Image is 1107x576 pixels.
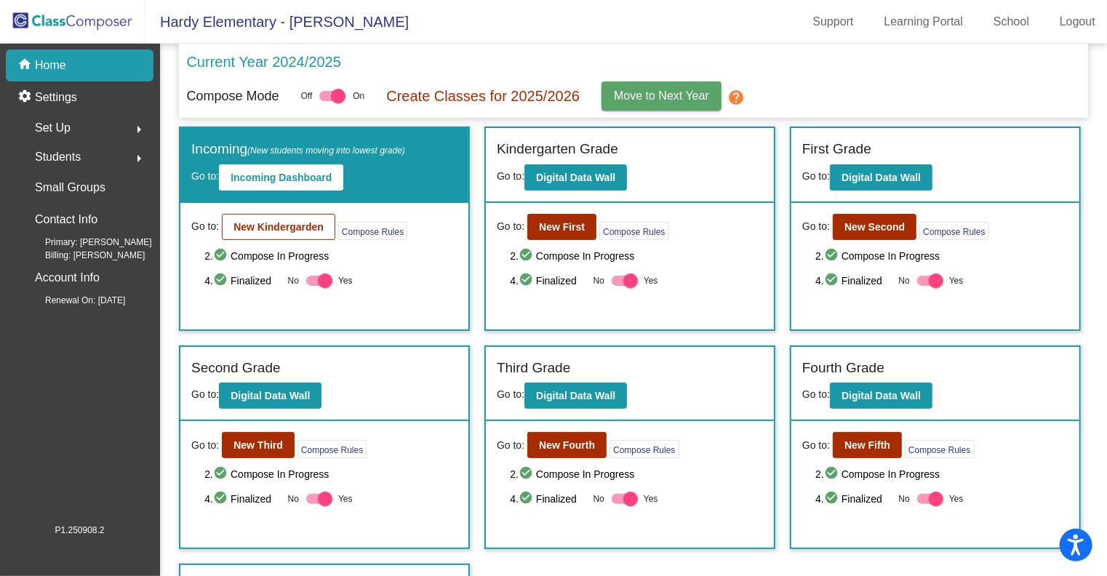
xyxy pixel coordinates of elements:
span: 2. Compose In Progress [815,465,1068,483]
label: Third Grade [497,358,570,379]
span: 2. Compose In Progress [204,247,457,265]
span: Billing: [PERSON_NAME] [22,249,145,262]
button: Incoming Dashboard [219,164,343,191]
span: Go to: [191,219,219,234]
button: Compose Rules [905,440,974,458]
span: Set Up [35,118,71,138]
span: Yes [338,272,353,289]
label: First Grade [802,139,871,160]
mat-icon: help [727,89,745,106]
span: Yes [949,490,964,508]
span: Move to Next Year [614,89,709,102]
mat-icon: check_circle [519,490,536,508]
p: Create Classes for 2025/2026 [386,85,580,107]
b: New Fourth [539,439,595,451]
p: Compose Mode [186,87,279,106]
label: Fourth Grade [802,358,884,379]
p: Account Info [35,268,100,288]
button: Digital Data Wall [524,383,627,409]
button: Compose Rules [338,222,407,240]
a: Support [802,10,866,33]
mat-icon: check_circle [519,272,536,289]
button: New Kindergarden [222,214,335,240]
button: Digital Data Wall [830,383,932,409]
mat-icon: check_circle [824,272,842,289]
span: Yes [644,490,658,508]
span: 4. Finalized [204,272,280,289]
span: Off [300,89,312,103]
b: Digital Data Wall [842,172,921,183]
mat-icon: arrow_right [130,150,148,167]
button: Compose Rules [297,440,367,458]
span: No [899,274,910,287]
b: New Kindergarden [233,221,324,233]
span: 4. Finalized [510,490,586,508]
p: Settings [35,89,77,106]
button: Compose Rules [599,222,668,240]
button: New Fifth [833,432,902,458]
span: Yes [338,490,353,508]
b: New Fifth [844,439,890,451]
label: Incoming [191,139,405,160]
mat-icon: settings [17,89,35,106]
button: New Second [833,214,916,240]
button: Digital Data Wall [524,164,627,191]
span: Go to: [191,170,219,182]
mat-icon: check_circle [213,465,231,483]
span: Hardy Elementary - [PERSON_NAME] [145,10,409,33]
p: Small Groups [35,177,105,198]
b: Digital Data Wall [536,172,615,183]
span: Yes [644,272,658,289]
span: 4. Finalized [815,490,891,508]
span: Go to: [802,219,830,234]
span: Go to: [802,388,830,400]
b: New First [539,221,585,233]
mat-icon: check_circle [213,490,231,508]
span: Yes [949,272,964,289]
b: Digital Data Wall [536,390,615,401]
mat-icon: arrow_right [130,121,148,138]
button: Compose Rules [919,222,988,240]
button: Digital Data Wall [219,383,321,409]
span: 2. Compose In Progress [204,465,457,483]
a: Learning Portal [873,10,975,33]
b: Digital Data Wall [231,390,310,401]
button: New First [527,214,596,240]
mat-icon: check_circle [824,490,842,508]
label: Kindergarten Grade [497,139,618,160]
span: 2. Compose In Progress [510,465,763,483]
span: Students [35,147,81,167]
span: No [899,492,910,505]
label: Second Grade [191,358,281,379]
span: No [594,274,604,287]
span: Primary: [PERSON_NAME] [22,236,152,249]
span: Go to: [802,438,830,453]
mat-icon: home [17,57,35,74]
b: New Third [233,439,283,451]
span: On [353,89,364,103]
button: Digital Data Wall [830,164,932,191]
b: Digital Data Wall [842,390,921,401]
button: Compose Rules [610,440,679,458]
b: New Second [844,221,905,233]
span: Go to: [497,219,524,234]
span: Go to: [191,438,219,453]
span: 4. Finalized [204,490,280,508]
mat-icon: check_circle [519,247,536,265]
a: School [982,10,1041,33]
mat-icon: check_circle [824,465,842,483]
b: Incoming Dashboard [231,172,332,183]
span: Renewal On: [DATE] [22,294,125,307]
button: New Fourth [527,432,607,458]
span: Go to: [802,170,830,182]
span: 4. Finalized [815,272,891,289]
p: Contact Info [35,209,97,230]
mat-icon: check_circle [213,247,231,265]
span: (New students moving into lowest grade) [247,145,405,156]
span: No [288,492,299,505]
p: Current Year 2024/2025 [186,51,340,73]
mat-icon: check_circle [824,247,842,265]
span: Go to: [497,170,524,182]
span: 4. Finalized [510,272,586,289]
span: No [594,492,604,505]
